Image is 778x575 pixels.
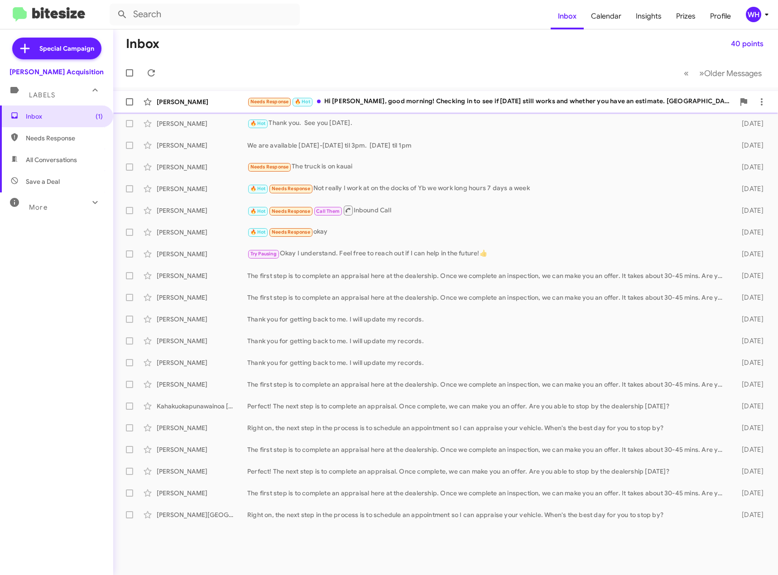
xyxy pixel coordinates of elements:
button: WH [738,7,768,22]
span: Special Campaign [39,44,94,53]
div: [DATE] [729,445,771,454]
span: Call Them [316,208,340,214]
span: More [29,203,48,211]
div: [PERSON_NAME] [157,228,247,237]
div: [DATE] [729,423,771,432]
div: [DATE] [729,315,771,324]
div: [PERSON_NAME] [157,423,247,432]
div: [DATE] [729,467,771,476]
div: Thank you for getting back to me. I will update my records. [247,336,729,345]
div: [DATE] [729,206,771,215]
div: The first step is to complete an appraisal here at the dealership. Once we complete an inspection... [247,293,729,302]
div: Inbound Call [247,205,729,216]
button: Next [694,64,767,82]
div: Okay I understand. Feel free to reach out if I can help in the future!👍 [247,249,729,259]
div: [DATE] [729,489,771,498]
span: (1) [96,112,103,121]
div: [PERSON_NAME] [157,249,247,259]
div: [DATE] [729,336,771,345]
h1: Inbox [126,37,159,51]
div: [DATE] [729,380,771,389]
div: [PERSON_NAME] [157,293,247,302]
span: Try Pausing [250,251,277,257]
div: [PERSON_NAME] [157,467,247,476]
div: okay [247,227,729,237]
span: 🔥 Hot [250,229,266,235]
span: 🔥 Hot [295,99,310,105]
div: Perfect! The next step is to complete an appraisal. Once complete, we can make you an offer. Are ... [247,402,729,411]
div: The truck is on kauai [247,162,729,172]
div: We are available [DATE]-[DATE] til 3pm. [DATE] til 1pm [247,141,729,150]
span: Needs Response [272,186,310,192]
div: The first step is to complete an appraisal here at the dealership. Once we complete an inspection... [247,271,729,280]
div: [DATE] [729,510,771,519]
div: [PERSON_NAME] [157,271,247,280]
div: Thank you. See you [DATE]. [247,118,729,129]
div: [PERSON_NAME] [157,163,247,172]
span: Inbox [26,112,103,121]
div: [DATE] [729,141,771,150]
div: The first step is to complete an appraisal here at the dealership. Once we complete an inspection... [247,445,729,454]
span: Needs Response [272,229,310,235]
div: The first step is to complete an appraisal here at the dealership. Once we complete an inspection... [247,489,729,498]
div: [PERSON_NAME] [157,489,247,498]
div: Hi [PERSON_NAME], good morning! Checking in to see if [DATE] still works and whether you have an ... [247,96,735,107]
div: Thank you for getting back to me. I will update my records. [247,315,729,324]
span: Save a Deal [26,177,60,186]
div: Right on, the next step in the process is to schedule an appointment so I can appraise your vehic... [247,423,729,432]
span: 🔥 Hot [250,186,266,192]
input: Search [110,4,300,25]
div: [PERSON_NAME] [157,380,247,389]
span: Profile [703,3,738,29]
div: [DATE] [729,358,771,367]
div: [PERSON_NAME] [157,336,247,345]
span: » [699,67,704,79]
div: [DATE] [729,163,771,172]
span: Older Messages [704,68,762,78]
div: [DATE] [729,271,771,280]
div: [PERSON_NAME] Acquisition [10,67,104,77]
div: [DATE] [729,249,771,259]
div: Right on, the next step in the process is to schedule an appointment so I can appraise your vehic... [247,510,729,519]
div: [DATE] [729,293,771,302]
div: Not really I work at on the docks of Yb we work long hours 7 days a week [247,183,729,194]
a: Insights [629,3,669,29]
div: [PERSON_NAME] [157,206,247,215]
span: Needs Response [26,134,103,143]
div: [PERSON_NAME] [157,445,247,454]
div: [DATE] [729,228,771,237]
a: Prizes [669,3,703,29]
div: Thank you for getting back to me. I will update my records. [247,358,729,367]
span: 🔥 Hot [250,120,266,126]
button: Previous [678,64,694,82]
div: [PERSON_NAME] [157,119,247,128]
div: The first step is to complete an appraisal here at the dealership. Once we complete an inspection... [247,380,729,389]
a: Special Campaign [12,38,101,59]
a: Inbox [551,3,584,29]
div: [PERSON_NAME] [157,358,247,367]
a: Calendar [584,3,629,29]
button: 40 points [724,36,771,52]
nav: Page navigation example [679,64,767,82]
div: [PERSON_NAME][GEOGRAPHIC_DATA] [157,510,247,519]
div: [DATE] [729,402,771,411]
span: Needs Response [250,99,289,105]
span: Labels [29,91,55,99]
div: [PERSON_NAME] [157,141,247,150]
span: « [684,67,689,79]
div: Perfect! The next step is to complete an appraisal. Once complete, we can make you an offer. Are ... [247,467,729,476]
div: [PERSON_NAME] [157,184,247,193]
div: [DATE] [729,184,771,193]
span: Needs Response [272,208,310,214]
span: 40 points [731,36,764,52]
div: [DATE] [729,119,771,128]
span: Needs Response [250,164,289,170]
span: All Conversations [26,155,77,164]
div: [PERSON_NAME] [157,315,247,324]
div: Kahakuokapunawainoa [PERSON_NAME] [157,402,247,411]
div: [PERSON_NAME] [157,97,247,106]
